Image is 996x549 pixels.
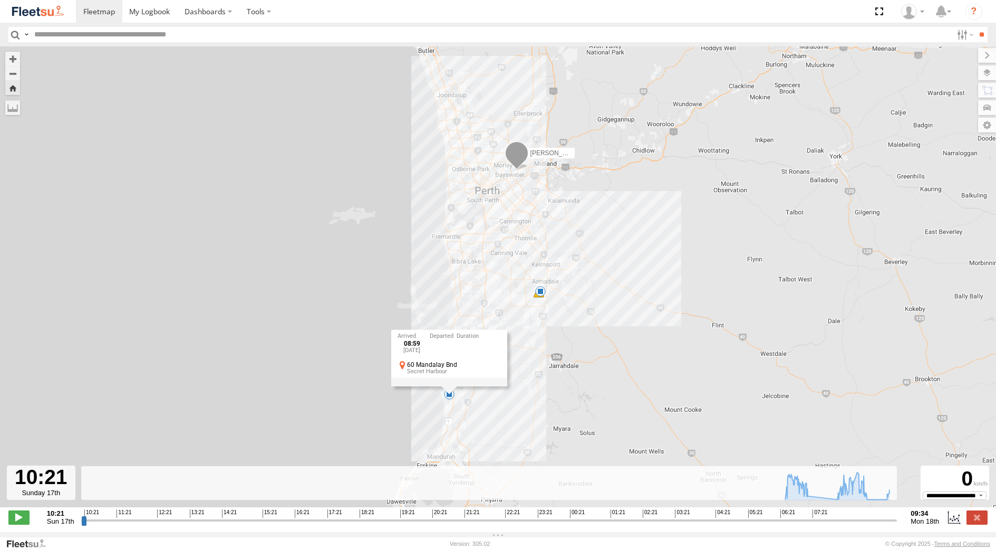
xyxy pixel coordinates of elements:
[911,517,939,525] span: Mon 18th Aug 2025
[505,509,520,518] span: 22:21
[8,510,30,524] label: Play/Stop
[922,467,988,491] div: 0
[643,509,657,518] span: 02:21
[911,509,939,517] strong: 09:34
[5,52,20,66] button: Zoom in
[715,509,730,518] span: 04:21
[11,4,65,18] img: fleetsu-logo-horizontal.svg
[5,81,20,95] button: Zoom Home
[263,509,277,518] span: 15:21
[400,509,415,518] span: 19:21
[675,509,690,518] span: 03:21
[450,541,490,547] div: Version: 305.02
[5,100,20,115] label: Measure
[966,510,988,524] label: Close
[22,27,31,42] label: Search Query
[813,509,827,518] span: 07:21
[530,149,657,157] span: [PERSON_NAME] - 1GOI926 - 0475 377 301
[953,27,975,42] label: Search Filter Options
[934,541,990,547] a: Terms and Conditions
[538,509,553,518] span: 23:21
[407,362,501,368] div: 60 Mandalay Bnd
[965,3,982,20] i: ?
[398,340,427,347] div: 08:59
[327,509,342,518] span: 17:21
[465,509,479,518] span: 21:21
[570,509,585,518] span: 00:21
[407,368,501,375] div: Secret Harbour
[222,509,237,518] span: 14:21
[117,509,131,518] span: 11:21
[611,509,625,518] span: 01:21
[47,509,74,517] strong: 10:21
[84,509,99,518] span: 10:21
[295,509,310,518] span: 16:21
[432,509,447,518] span: 20:21
[360,509,374,518] span: 18:21
[157,509,172,518] span: 12:21
[897,4,928,20] div: TheMaker Systems
[748,509,763,518] span: 05:21
[190,509,205,518] span: 13:21
[885,541,990,547] div: © Copyright 2025 -
[780,509,795,518] span: 06:21
[398,347,427,354] div: [DATE]
[6,538,54,549] a: Visit our Website
[5,66,20,81] button: Zoom out
[978,118,996,132] label: Map Settings
[47,517,74,525] span: Sun 17th Aug 2025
